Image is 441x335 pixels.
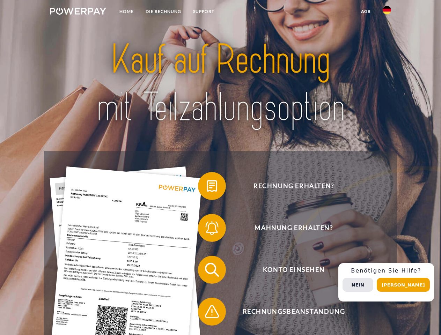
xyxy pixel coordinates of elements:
button: [PERSON_NAME] [377,278,430,292]
img: qb_bell.svg [203,219,221,237]
span: Rechnung erhalten? [208,172,379,200]
img: logo-powerpay-white.svg [50,8,106,15]
a: Home [113,5,140,18]
button: Rechnung erhalten? [198,172,380,200]
h3: Benötigen Sie Hilfe? [343,267,430,274]
a: DIE RECHNUNG [140,5,187,18]
img: title-powerpay_de.svg [67,33,374,134]
img: qb_bill.svg [203,177,221,195]
img: qb_warning.svg [203,303,221,320]
a: agb [355,5,377,18]
button: Konto einsehen [198,256,380,284]
span: Mahnung erhalten? [208,214,379,242]
a: SUPPORT [187,5,220,18]
div: Schnellhilfe [338,263,434,301]
button: Nein [343,278,373,292]
button: Mahnung erhalten? [198,214,380,242]
img: qb_search.svg [203,261,221,278]
button: Rechnungsbeanstandung [198,298,380,326]
span: Konto einsehen [208,256,379,284]
img: de [383,6,391,14]
span: Rechnungsbeanstandung [208,298,379,326]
